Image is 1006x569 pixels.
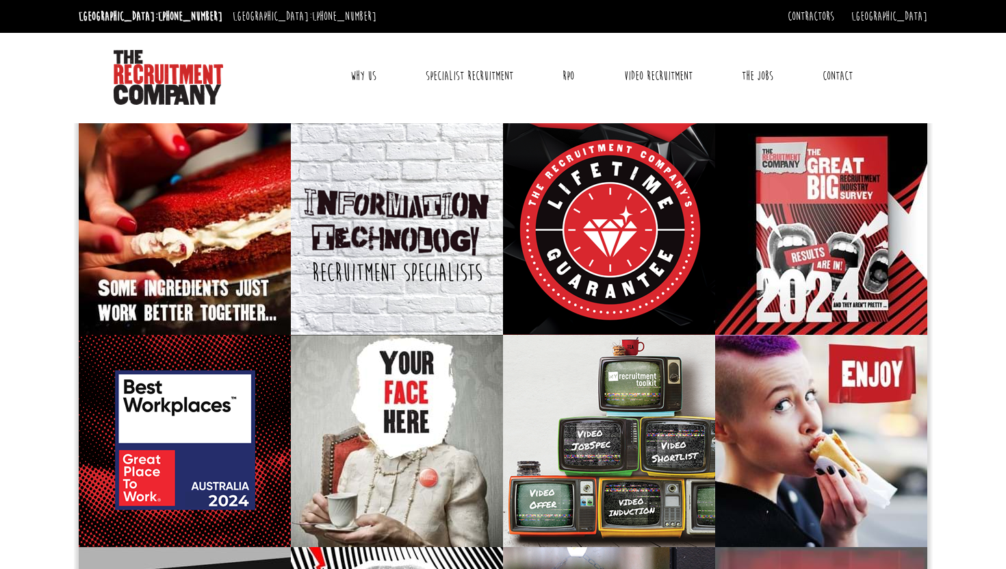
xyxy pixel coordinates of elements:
[732,59,784,93] a: The Jobs
[851,9,927,24] a: [GEOGRAPHIC_DATA]
[415,59,524,93] a: Specialist Recruitment
[340,59,387,93] a: Why Us
[75,5,226,27] li: [GEOGRAPHIC_DATA]:
[812,59,863,93] a: Contact
[552,59,584,93] a: RPO
[114,50,223,105] img: The Recruitment Company
[312,9,376,24] a: [PHONE_NUMBER]
[614,59,703,93] a: Video Recruitment
[158,9,222,24] a: [PHONE_NUMBER]
[229,5,380,27] li: [GEOGRAPHIC_DATA]:
[788,9,834,24] a: Contractors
